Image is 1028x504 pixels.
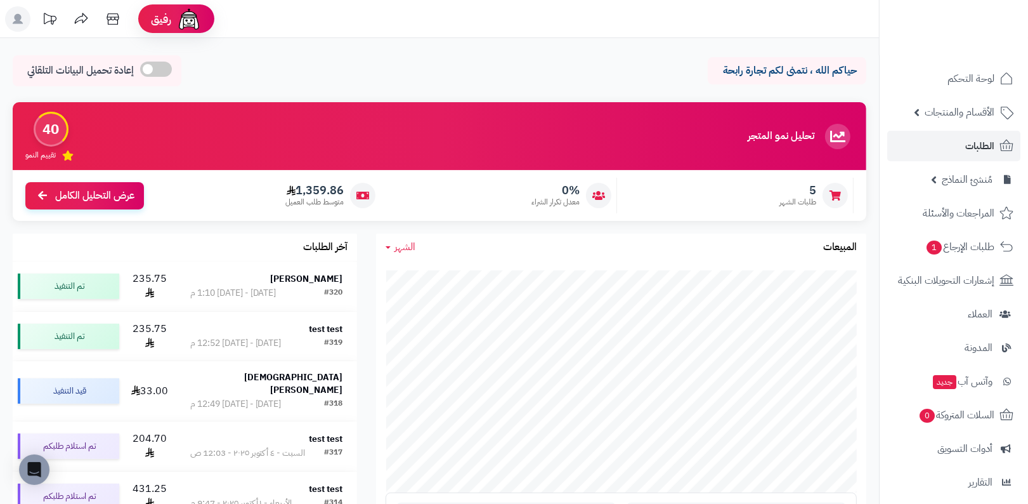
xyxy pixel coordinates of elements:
[18,378,119,404] div: قيد التنفيذ
[531,183,580,197] span: 0%
[937,440,992,458] span: أدوات التسويق
[823,242,857,253] h3: المبيعات
[18,274,119,299] div: تم التنفيذ
[18,324,119,349] div: تم التنفيذ
[124,421,176,471] td: 204.70
[309,432,342,446] strong: test test
[55,189,134,203] span: عرض التحليل الكامل
[324,447,342,460] div: #317
[932,373,992,390] span: وآتس آب
[923,204,994,222] span: المراجعات والأسئلة
[887,366,1020,397] a: وآتس آبجديد
[887,198,1020,229] a: المراجعات والأسئلة
[887,265,1020,296] a: إشعارات التحويلات البنكية
[779,197,816,208] span: طلبات الشهر
[887,232,1020,262] a: طلبات الإرجاع1
[887,299,1020,329] a: العملاء
[324,398,342,411] div: #318
[124,361,176,421] td: 33.00
[18,434,119,459] div: تم استلام طلبكم
[927,241,942,255] span: 1
[942,171,992,189] span: مُنشئ النماذج
[918,406,994,424] span: السلات المتروكة
[244,371,342,397] strong: [DEMOGRAPHIC_DATA][PERSON_NAME]
[124,312,176,361] td: 235.75
[887,400,1020,430] a: السلات المتروكة0
[887,333,1020,363] a: المدونة
[887,131,1020,161] a: الطلبات
[531,197,580,208] span: معدل تكرار الشراء
[887,63,1020,94] a: لوحة التحكم
[27,63,134,78] span: إعادة تحميل البيانات التلقائي
[942,34,1016,60] img: logo-2.png
[925,238,994,256] span: طلبات الإرجاع
[190,447,306,460] div: السبت - ٤ أكتوبر ٢٠٢٥ - 12:03 ص
[717,63,857,78] p: حياكم الله ، نتمنى لكم تجارة رابحة
[25,150,56,161] span: تقييم النمو
[190,337,282,350] div: [DATE] - [DATE] 12:52 م
[887,434,1020,464] a: أدوات التسويق
[151,11,171,27] span: رفيق
[925,103,994,121] span: الأقسام والمنتجات
[386,240,415,255] a: الشهر
[309,482,342,496] strong: test test
[965,137,994,155] span: الطلبات
[968,305,992,323] span: العملاء
[748,131,814,142] h3: تحليل نمو المتجر
[947,70,994,88] span: لوحة التحكم
[968,474,992,491] span: التقارير
[34,6,65,35] a: تحديثات المنصة
[190,287,277,300] div: [DATE] - [DATE] 1:10 م
[898,272,994,289] span: إشعارات التحويلات البنكية
[285,197,344,208] span: متوسط طلب العميل
[124,262,176,311] td: 235.75
[779,183,816,197] span: 5
[394,239,415,255] span: الشهر
[933,375,956,389] span: جديد
[176,6,202,32] img: ai-face.png
[19,454,49,485] div: Open Intercom Messenger
[309,322,342,336] strong: test test
[920,409,935,423] span: 0
[887,467,1020,498] a: التقارير
[324,337,342,350] div: #319
[270,272,342,286] strong: [PERSON_NAME]
[324,287,342,300] div: #320
[190,398,282,411] div: [DATE] - [DATE] 12:49 م
[25,182,144,209] a: عرض التحليل الكامل
[965,339,992,357] span: المدونة
[303,242,348,253] h3: آخر الطلبات
[285,183,344,197] span: 1,359.86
